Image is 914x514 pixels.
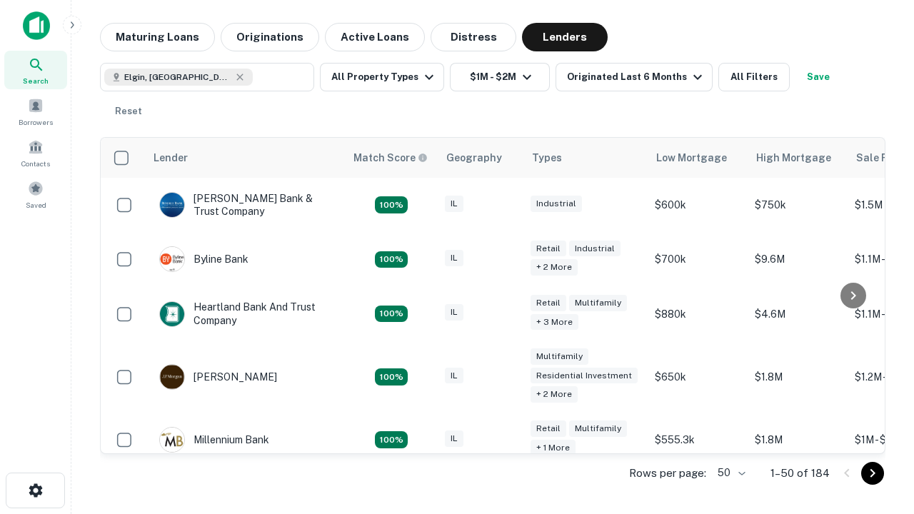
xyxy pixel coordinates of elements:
[712,463,748,483] div: 50
[375,306,408,323] div: Matching Properties: 19, hasApolloMatch: undefined
[353,150,428,166] div: Capitalize uses an advanced AI algorithm to match your search with the best lender. The match sco...
[160,247,184,271] img: picture
[532,149,562,166] div: Types
[4,92,67,131] a: Borrowers
[748,341,848,413] td: $1.8M
[159,364,277,390] div: [PERSON_NAME]
[160,193,184,217] img: picture
[4,133,67,172] a: Contacts
[648,341,748,413] td: $650k
[154,149,188,166] div: Lender
[325,23,425,51] button: Active Loans
[345,138,438,178] th: Capitalize uses an advanced AI algorithm to match your search with the best lender. The match sco...
[19,116,53,128] span: Borrowers
[531,196,582,212] div: Industrial
[431,23,516,51] button: Distress
[556,63,713,91] button: Originated Last 6 Months
[320,63,444,91] button: All Property Types
[718,63,790,91] button: All Filters
[648,413,748,467] td: $555.3k
[756,149,831,166] div: High Mortgage
[531,440,576,456] div: + 1 more
[445,196,463,212] div: IL
[160,365,184,389] img: picture
[531,259,578,276] div: + 2 more
[159,301,331,326] div: Heartland Bank And Trust Company
[4,175,67,213] a: Saved
[569,241,621,257] div: Industrial
[26,199,46,211] span: Saved
[861,462,884,485] button: Go to next page
[375,251,408,268] div: Matching Properties: 18, hasApolloMatch: undefined
[748,286,848,341] td: $4.6M
[656,149,727,166] div: Low Mortgage
[648,138,748,178] th: Low Mortgage
[795,63,841,91] button: Save your search to get updates of matches that match your search criteria.
[4,51,67,89] a: Search
[522,23,608,51] button: Lenders
[748,138,848,178] th: High Mortgage
[569,295,627,311] div: Multifamily
[445,368,463,384] div: IL
[531,241,566,257] div: Retail
[438,138,523,178] th: Geography
[445,430,463,447] div: IL
[21,158,50,169] span: Contacts
[843,354,914,423] iframe: Chat Widget
[353,150,425,166] h6: Match Score
[531,314,578,331] div: + 3 more
[160,302,184,326] img: picture
[445,250,463,266] div: IL
[450,63,550,91] button: $1M - $2M
[445,304,463,321] div: IL
[375,431,408,448] div: Matching Properties: 16, hasApolloMatch: undefined
[569,420,627,437] div: Multifamily
[748,178,848,232] td: $750k
[124,71,231,84] span: Elgin, [GEOGRAPHIC_DATA], [GEOGRAPHIC_DATA]
[159,427,269,453] div: Millennium Bank
[531,420,566,437] div: Retail
[748,232,848,286] td: $9.6M
[531,386,578,403] div: + 2 more
[23,75,49,86] span: Search
[648,232,748,286] td: $700k
[159,192,331,218] div: [PERSON_NAME] Bank & Trust Company
[159,246,248,272] div: Byline Bank
[23,11,50,40] img: capitalize-icon.png
[221,23,319,51] button: Originations
[648,286,748,341] td: $880k
[100,23,215,51] button: Maturing Loans
[748,413,848,467] td: $1.8M
[531,348,588,365] div: Multifamily
[145,138,345,178] th: Lender
[523,138,648,178] th: Types
[106,97,151,126] button: Reset
[446,149,502,166] div: Geography
[629,465,706,482] p: Rows per page:
[770,465,830,482] p: 1–50 of 184
[648,178,748,232] td: $600k
[567,69,706,86] div: Originated Last 6 Months
[375,368,408,385] div: Matching Properties: 24, hasApolloMatch: undefined
[531,368,638,384] div: Residential Investment
[531,295,566,311] div: Retail
[160,428,184,452] img: picture
[375,196,408,213] div: Matching Properties: 28, hasApolloMatch: undefined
